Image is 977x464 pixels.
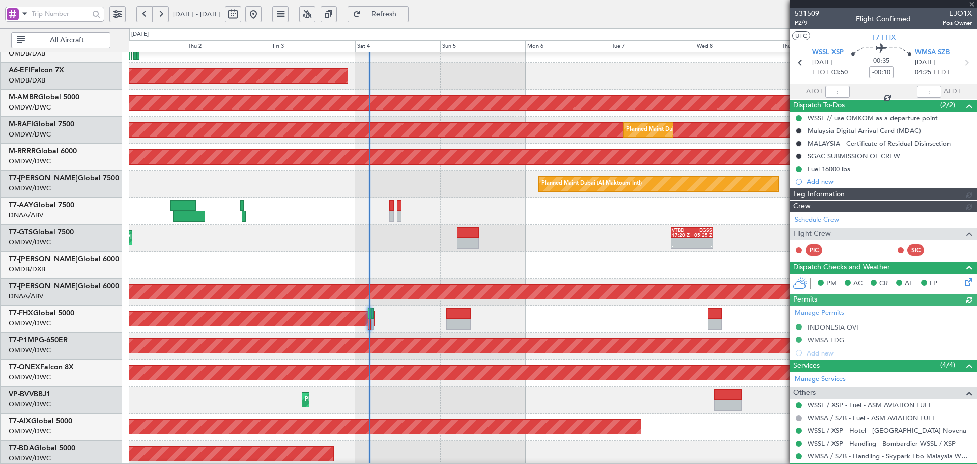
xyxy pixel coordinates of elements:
a: T7-[PERSON_NAME]Global 6000 [9,283,119,290]
a: OMDW/DWC [9,103,51,112]
span: 531509 [795,8,819,19]
div: VTBD [672,228,692,233]
span: 04:25 [915,68,931,78]
span: AF [905,279,913,289]
span: T7-FHX [9,310,33,317]
span: T7-BDA [9,445,34,452]
a: WSSL / XSP - Hotel - [GEOGRAPHIC_DATA] Novena [808,426,966,435]
a: OMDW/DWC [9,238,51,247]
span: Refresh [363,11,405,18]
div: Mon 6 [525,40,610,52]
a: OMDW/DWC [9,400,51,409]
span: FP [930,279,937,289]
span: ATOT [806,87,823,97]
a: DNAA/ABV [9,211,43,220]
a: WMSA / SZB - Fuel - ASM AVIATION FUEL [808,414,936,422]
a: Manage Services [795,374,846,385]
a: T7-AIXGlobal 5000 [9,418,72,425]
div: Fri 3 [271,40,356,52]
a: T7-BDAGlobal 5000 [9,445,75,452]
input: Trip Number [32,6,89,21]
span: (2/2) [940,100,955,111]
span: M-RRRR [9,148,36,155]
span: VP-BVV [9,391,34,398]
a: OMDW/DWC [9,454,51,463]
div: EGSS [692,228,712,233]
span: AC [853,279,863,289]
div: - [692,243,712,249]
a: A6-EFIFalcon 7X [9,67,64,74]
a: M-RRRRGlobal 6000 [9,148,77,155]
div: SGAC SUBMISSION OF CREW [808,152,900,160]
span: T7-ONEX [9,364,40,371]
a: OMDW/DWC [9,427,51,436]
a: WSSL / XSP - Fuel - ASM AVIATION FUEL [808,401,932,410]
span: Others [793,387,816,399]
span: T7-P1MP [9,337,39,344]
div: 17:20 Z [672,233,692,238]
span: Services [793,360,820,372]
a: OMDB/DXB [9,265,45,274]
span: T7-[PERSON_NAME] [9,256,78,263]
span: WMSA SZB [915,48,950,58]
span: PM [826,279,837,289]
div: - [672,243,692,249]
span: T7-AAY [9,202,33,209]
a: T7-GTSGlobal 7500 [9,229,74,236]
div: Planned Maint Dubai (Al Maktoum Intl) [541,176,642,192]
span: M-RAFI [9,121,33,128]
span: ALDT [944,87,961,97]
button: Refresh [348,6,409,22]
a: WSSL / XSP - Handling - Bombardier WSSL / XSP [808,439,956,448]
div: Thu 2 [186,40,271,52]
span: 00:35 [873,56,889,66]
a: OMDW/DWC [9,157,51,166]
span: T7-AIX [9,418,31,425]
a: OMDW/DWC [9,319,51,328]
span: All Aircraft [27,37,107,44]
a: M-RAFIGlobal 7500 [9,121,74,128]
span: [DATE] [915,58,936,68]
span: P2/9 [795,19,819,28]
span: Dispatch Checks and Weather [793,262,890,274]
div: 05:25 Z [692,233,712,238]
div: Planned Maint Dubai (Al Maktoum Intl) [626,122,727,138]
a: OMDB/DXB [9,49,45,58]
span: WSSL XSP [812,48,844,58]
div: Planned Maint Dubai (Al Maktoum Intl) [305,392,405,407]
div: Flight Confirmed [856,14,911,24]
a: M-AMBRGlobal 5000 [9,94,79,101]
a: OMDW/DWC [9,373,51,382]
a: WMSA / SZB - Handling - Skypark Fbo Malaysia WMSA / SZB [808,452,972,460]
div: Wed 8 [695,40,780,52]
span: A6-EFI [9,67,31,74]
div: Fuel 16000 lbs [808,165,850,173]
span: Dispatch To-Dos [793,100,845,112]
a: T7-[PERSON_NAME]Global 6000 [9,256,119,263]
span: ETOT [812,68,829,78]
div: Malaysia Digital Arrival Card (MDAC) [808,126,921,135]
a: T7-AAYGlobal 7500 [9,202,74,209]
a: DNAA/ABV [9,292,43,301]
div: Sun 5 [440,40,525,52]
button: UTC [792,31,810,40]
a: OMDW/DWC [9,184,51,193]
a: OMDB/DXB [9,76,45,85]
span: T7-[PERSON_NAME] [9,175,78,182]
div: Tue 7 [610,40,695,52]
span: M-AMBR [9,94,38,101]
span: T7-FHX [872,32,896,43]
span: [DATE] - [DATE] [173,10,221,19]
div: MALAYSIA - Certificate of Residual Disinsection [808,139,951,148]
span: ELDT [934,68,950,78]
a: T7-FHXGlobal 5000 [9,310,74,317]
div: Sat 4 [355,40,440,52]
button: All Aircraft [11,32,110,48]
a: OMDW/DWC [9,130,51,139]
a: T7-P1MPG-650ER [9,337,68,344]
div: Thu 9 [780,40,865,52]
span: EJO1X [943,8,972,19]
div: Wed 1 [101,40,186,52]
a: T7-[PERSON_NAME]Global 7500 [9,175,119,182]
a: OMDW/DWC [9,346,51,355]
